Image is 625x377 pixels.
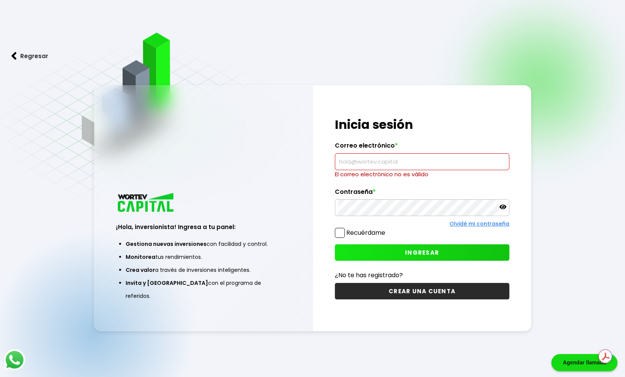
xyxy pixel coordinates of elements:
span: INGRESAR [405,249,439,257]
label: Recuérdame [346,228,385,237]
span: Gestiona nuevas inversiones [126,240,207,248]
img: logos_whatsapp-icon.242b2217.svg [4,349,25,370]
button: INGRESAR [335,244,510,261]
p: ¿No te has registrado? [335,270,510,280]
div: Agendar llamada [551,354,617,371]
span: Invita y [GEOGRAPHIC_DATA] [126,279,208,287]
input: hola@wortev.capital [338,154,506,170]
label: Contraseña [335,188,510,200]
h1: Inicia sesión [335,115,510,134]
img: logo_wortev_capital [116,192,176,214]
p: El correo electrónico no es válido [335,170,510,179]
h3: ¡Hola, inversionista! Ingresa a tu panel: [116,223,291,231]
li: con facilidad y control. [126,237,281,250]
li: tus rendimientos. [126,250,281,263]
img: flecha izquierda [11,52,17,60]
label: Correo electrónico [335,142,510,153]
a: ¿No te has registrado?CREAR UNA CUENTA [335,270,510,299]
span: Monitorea [126,253,155,261]
button: CREAR UNA CUENTA [335,283,510,299]
a: Olvidé mi contraseña [449,220,509,227]
span: Crea valor [126,266,155,274]
li: a través de inversiones inteligentes. [126,263,281,276]
li: con el programa de referidos. [126,276,281,302]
